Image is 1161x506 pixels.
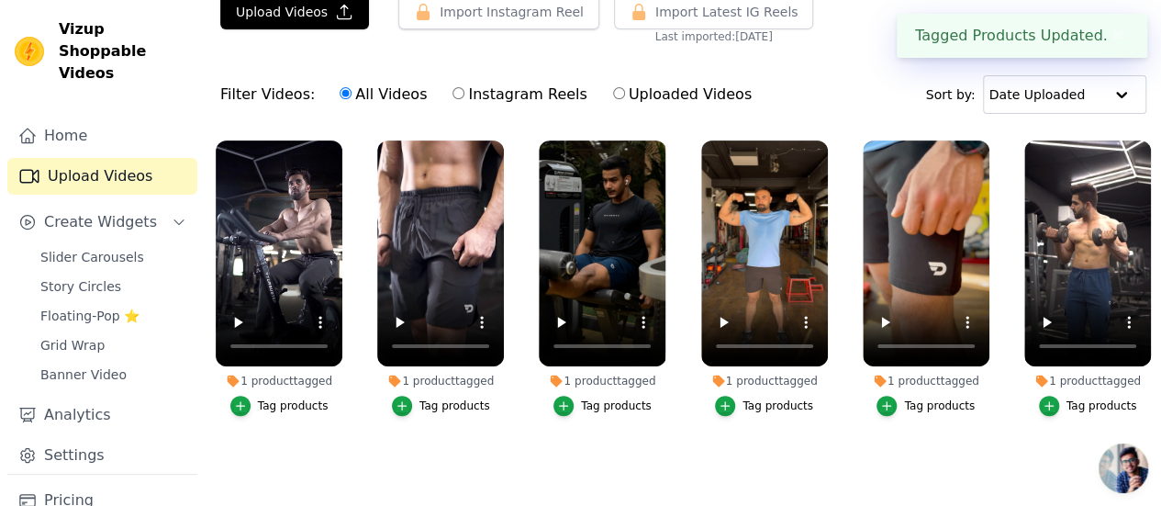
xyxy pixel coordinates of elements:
[7,437,197,474] a: Settings
[29,274,197,299] a: Story Circles
[863,374,989,388] div: 1 product tagged
[7,118,197,154] a: Home
[40,277,121,296] span: Story Circles
[1024,374,1151,388] div: 1 product tagged
[29,362,197,388] a: Banner Video
[742,399,813,413] div: Tag products
[613,87,625,99] input: Uploaded Videos
[216,374,342,388] div: 1 product tagged
[419,399,490,413] div: Tag products
[581,399,652,413] div: Tag products
[51,29,90,44] div: v 4.0.25
[926,75,1147,114] div: Sort by:
[29,29,44,44] img: logo_orange.svg
[50,107,64,121] img: tab_domain_overview_orange.svg
[230,396,329,416] button: Tag products
[40,307,140,325] span: Floating-Pop ⭐
[612,83,753,107] label: Uploaded Videos
[539,374,665,388] div: 1 product tagged
[655,3,798,21] span: Import Latest IG Reels
[715,396,813,416] button: Tag products
[29,244,197,270] a: Slider Carousels
[452,83,587,107] label: Instagram Reels
[40,248,144,266] span: Slider Carousels
[29,303,197,329] a: Floating-Pop ⭐
[655,29,773,44] span: Last imported: [DATE]
[70,108,164,120] div: Domain Overview
[7,204,197,241] button: Create Widgets
[48,48,202,62] div: Domain: [DOMAIN_NAME]
[183,107,197,121] img: tab_keywords_by_traffic_grey.svg
[15,37,44,66] img: Vizup
[897,14,1147,58] div: Tagged Products Updated.
[553,396,652,416] button: Tag products
[44,211,157,233] span: Create Widgets
[258,399,329,413] div: Tag products
[1099,444,1148,493] a: Open chat
[220,73,762,116] div: Filter Videos:
[59,18,190,84] span: Vizup Shoppable Videos
[29,332,197,358] a: Grid Wrap
[340,87,352,99] input: All Videos
[339,83,428,107] label: All Videos
[392,396,490,416] button: Tag products
[876,396,975,416] button: Tag products
[1066,399,1137,413] div: Tag products
[203,108,309,120] div: Keywords by Traffic
[1108,25,1129,47] button: Close
[701,374,828,388] div: 1 product tagged
[40,336,105,354] span: Grid Wrap
[7,397,197,433] a: Analytics
[1039,396,1137,416] button: Tag products
[452,87,464,99] input: Instagram Reels
[7,158,197,195] a: Upload Videos
[904,399,975,413] div: Tag products
[29,48,44,62] img: website_grey.svg
[377,374,504,388] div: 1 product tagged
[40,365,127,384] span: Banner Video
